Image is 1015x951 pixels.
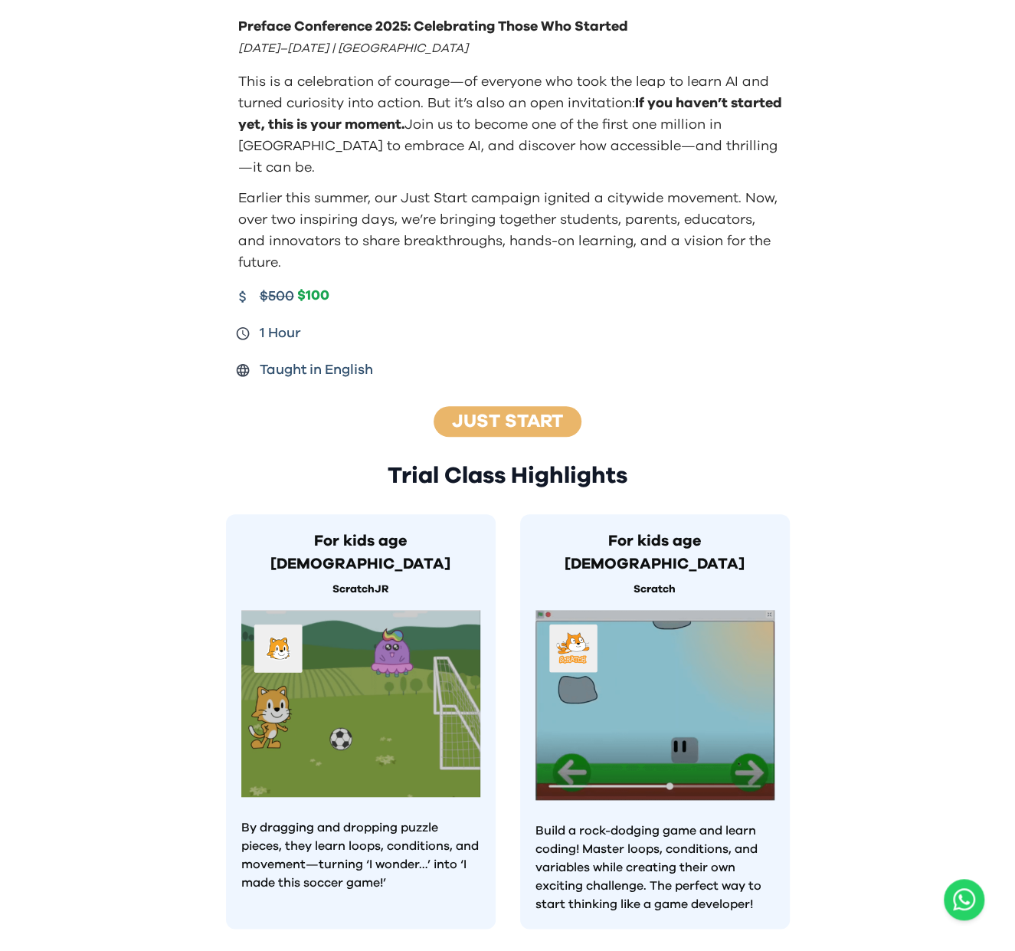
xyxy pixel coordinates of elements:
[429,405,586,438] button: Just Start
[238,16,784,38] p: Preface Conference 2025: Celebrating Those Who Started
[452,412,563,431] a: Just Start
[535,530,774,576] h3: For kids age [DEMOGRAPHIC_DATA]
[238,97,782,132] span: If you haven’t started yet, this is your moment.
[260,323,301,344] span: 1 Hour
[238,71,784,179] p: This is a celebration of courage—of everyone who took the leap to learn AI and turned curiosity i...
[535,582,774,598] p: Scratch
[260,286,294,307] span: $500
[241,582,480,598] p: ScratchJR
[226,462,790,490] h2: Trial Class Highlights
[241,530,480,576] h3: For kids age [DEMOGRAPHIC_DATA]
[944,879,984,920] button: Open WhatsApp chat
[535,610,774,800] img: Kids learning to code
[241,818,480,892] p: By dragging and dropping puzzle pieces, they learn loops, conditions, and movement—turning ‘I won...
[241,610,480,797] img: Kids learning to code
[944,879,984,920] a: Chat with us on WhatsApp
[297,287,329,305] span: $100
[535,821,774,913] p: Build a rock-dodging game and learn coding! Master loops, conditions, and variables while creatin...
[238,38,784,59] p: [DATE]–[DATE] | [GEOGRAPHIC_DATA]
[260,359,373,381] span: Taught in English
[238,188,784,274] p: Earlier this summer, our Just Start campaign ignited a citywide movement. Now, over two inspiring...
